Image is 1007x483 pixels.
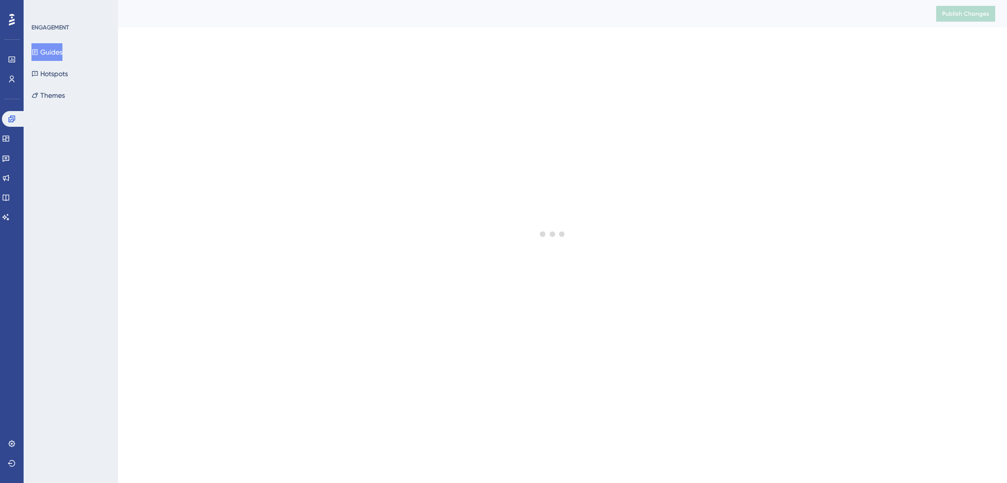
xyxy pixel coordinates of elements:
div: ENGAGEMENT [31,24,69,31]
button: Themes [31,86,65,104]
button: Guides [31,43,62,61]
button: Publish Changes [936,6,995,22]
button: Hotspots [31,65,68,83]
span: Publish Changes [942,10,989,18]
